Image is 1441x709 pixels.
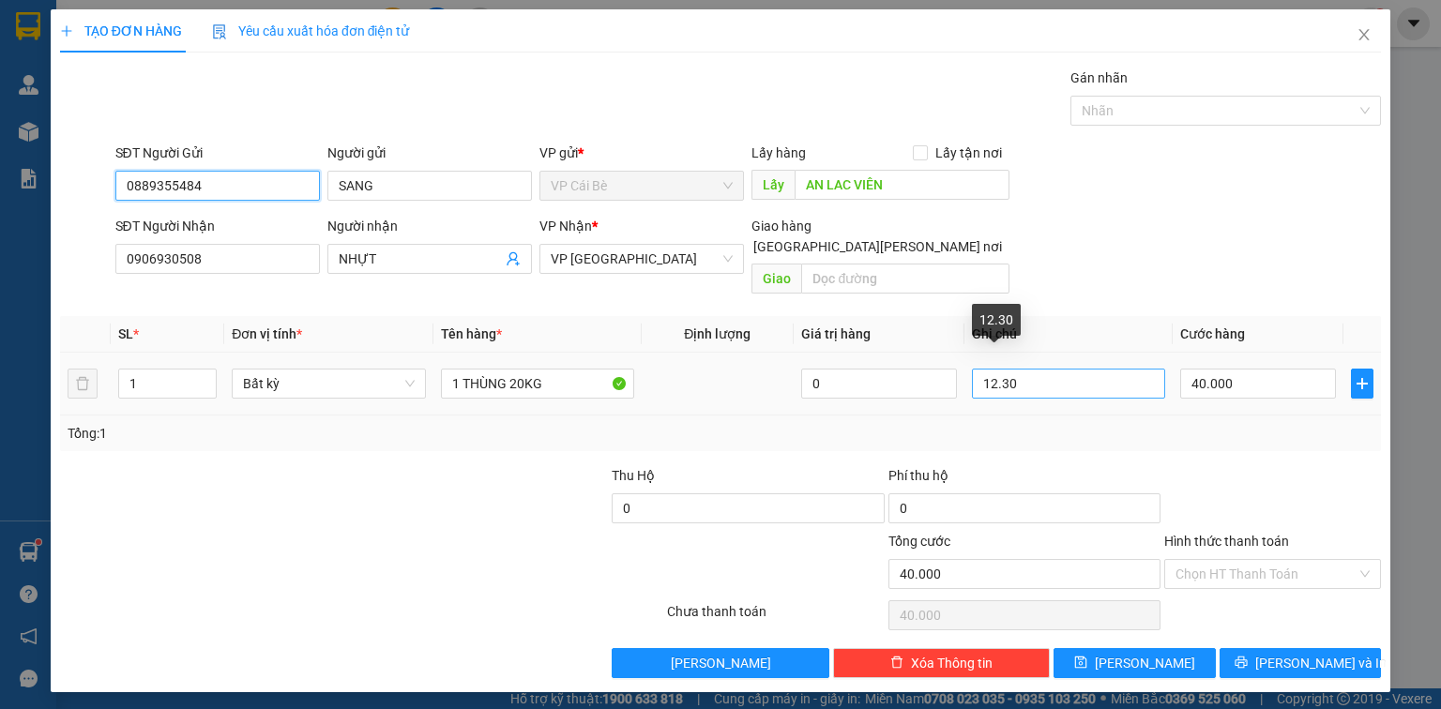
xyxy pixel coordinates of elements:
[911,653,993,673] span: Xóa Thông tin
[751,145,806,160] span: Lấy hàng
[795,170,1009,200] input: Dọc đường
[551,172,733,200] span: VP Cái Bè
[684,326,751,341] span: Định lượng
[539,143,744,163] div: VP gửi
[671,653,771,673] span: [PERSON_NAME]
[665,601,886,634] div: Chưa thanh toán
[232,326,302,341] span: Đơn vị tính
[212,23,410,38] span: Yêu cầu xuất hóa đơn điện tử
[1220,648,1382,678] button: printer[PERSON_NAME] và In
[126,93,255,144] h2: TÁM VUI
[751,219,812,234] span: Giao hàng
[1352,376,1373,391] span: plus
[888,465,1160,493] div: Phí thu hộ
[1180,326,1245,341] span: Cước hàng
[1357,27,1372,42] span: close
[1074,656,1087,671] span: save
[1095,653,1195,673] span: [PERSON_NAME]
[612,468,655,483] span: Thu Hộ
[801,264,1009,294] input: Dọc đường
[928,143,1009,163] span: Lấy tận nơi
[1070,70,1128,85] label: Gán nhãn
[243,370,414,398] span: Bất kỳ
[60,23,182,38] span: TẠO ĐƠN HÀNG
[327,216,532,236] div: Người nhận
[118,326,133,341] span: SL
[751,170,795,200] span: Lấy
[1054,648,1216,678] button: save[PERSON_NAME]
[212,24,227,39] img: icon
[972,304,1021,336] div: 12.30
[746,236,1009,257] span: [GEOGRAPHIC_DATA][PERSON_NAME] nơi
[612,648,828,678] button: [PERSON_NAME]
[801,369,957,399] input: 0
[126,55,378,93] h1: Lấy dọc đường
[50,15,184,46] b: Hải Duyên
[890,656,903,671] span: delete
[1338,9,1390,62] button: Close
[60,24,73,38] span: plus
[972,369,1165,399] input: Ghi Chú
[539,219,592,234] span: VP Nhận
[68,423,557,444] div: Tổng: 1
[68,369,98,399] button: delete
[115,216,320,236] div: SĐT Người Nhận
[441,326,502,341] span: Tên hàng
[115,143,320,163] div: SĐT Người Gửi
[833,648,1050,678] button: deleteXóa Thông tin
[1235,656,1248,671] span: printer
[964,316,1173,353] th: Ghi chú
[551,245,733,273] span: VP Sài Gòn
[441,369,634,399] input: VD: Bàn, Ghế
[888,534,950,549] span: Tổng cước
[801,326,871,341] span: Giá trị hàng
[1164,534,1289,549] label: Hình thức thanh toán
[1351,369,1373,399] button: plus
[506,251,521,266] span: user-add
[1255,653,1387,673] span: [PERSON_NAME] và In
[751,264,801,294] span: Giao
[327,143,532,163] div: Người gửi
